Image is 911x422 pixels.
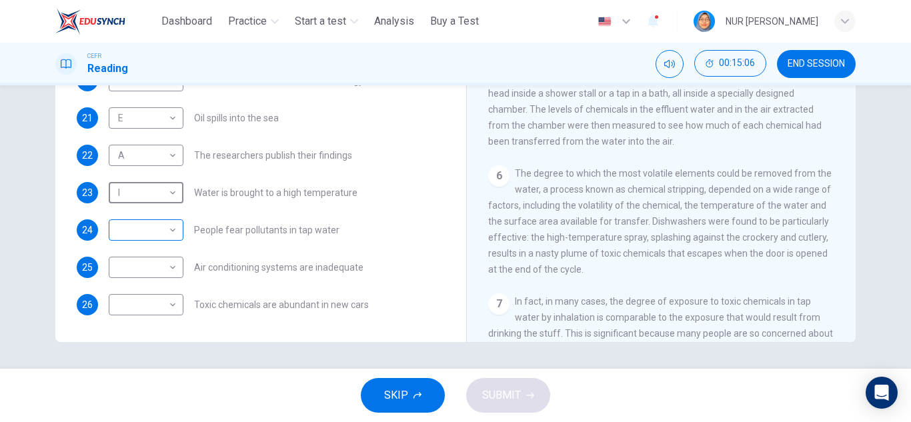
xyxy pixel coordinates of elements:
span: Analysis [374,13,414,29]
span: 21 [82,113,93,123]
span: Start a test [295,13,346,29]
div: Hide [694,50,766,78]
span: 00:15:06 [719,58,755,69]
a: ELTC logo [55,8,156,35]
span: 20 [82,76,93,85]
span: People fear pollutants in tap water [194,225,339,235]
button: Buy a Test [425,9,484,33]
button: END SESSION [777,50,856,78]
span: 24 [82,225,93,235]
button: Practice [223,9,284,33]
span: Water is brought to a high temperature [194,188,357,197]
div: Open Intercom Messenger [866,377,898,409]
button: Analysis [369,9,419,33]
span: In fact, in many cases, the degree of exposure to toxic chemicals in tap water by inhalation is c... [488,296,833,403]
span: Buy a Test [430,13,479,29]
span: The researchers publish their findings [194,151,352,160]
span: Oil spills into the sea [194,113,279,123]
span: Dashboard [161,13,212,29]
img: ELTC logo [55,8,125,35]
span: CEFR [87,51,101,61]
h1: Reading [87,61,128,77]
div: Mute [656,50,684,78]
span: 23 [82,188,93,197]
div: 6 [488,165,510,187]
span: The degree to which the most volatile elements could be removed from the water, a process known a... [488,168,832,275]
span: Toxic chemicals are abundant in new cars [194,300,369,309]
span: END SESSION [788,59,845,69]
button: Start a test [289,9,363,33]
div: E [109,99,179,137]
span: SKIP [384,386,408,405]
span: 22 [82,151,93,160]
img: Profile picture [694,11,715,32]
span: 26 [82,300,93,309]
span: Practice [228,13,267,29]
span: 25 [82,263,93,272]
button: 00:15:06 [694,50,766,77]
span: Air conditioning systems are inadequate [194,263,363,272]
button: SKIP [361,378,445,413]
div: 7 [488,293,510,315]
img: en [596,17,613,27]
div: A [109,137,179,175]
button: Dashboard [156,9,217,33]
div: I [109,174,179,212]
span: Industrialised nations use a lot of energy [194,76,363,85]
div: NUR [PERSON_NAME] [726,13,818,29]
